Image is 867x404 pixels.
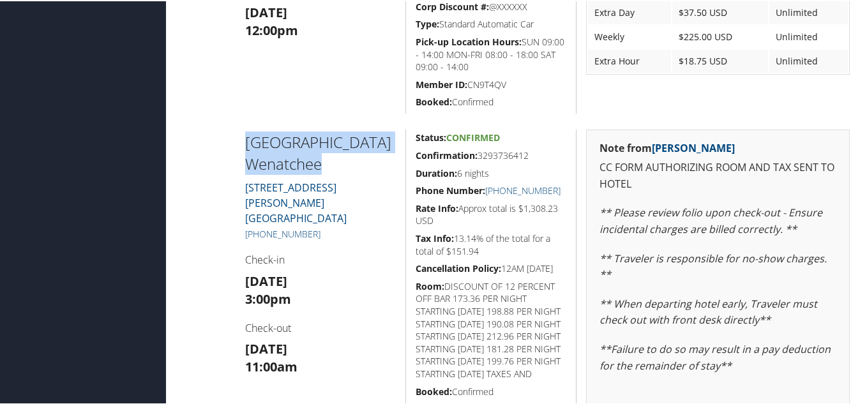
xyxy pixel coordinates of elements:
h5: Standard Automatic Car [416,17,566,29]
strong: Status: [416,130,446,142]
strong: Pick-up Location Hours: [416,34,522,47]
td: Extra Hour [588,49,672,71]
strong: 3:00pm [245,289,291,306]
em: **Failure to do so may result in a pay deduction for the remainder of stay** [599,341,831,371]
h5: 6 nights [416,166,566,179]
em: ** When departing hotel early, Traveler must check out with front desk directly** [599,296,817,326]
h5: 12AM [DATE] [416,261,566,274]
strong: [DATE] [245,271,287,288]
strong: 11:00am [245,357,298,374]
strong: Booked: [416,384,452,396]
strong: Booked: [416,94,452,107]
h5: DISCOUNT OF 12 PERCENT OFF BAR 173.36 PER NIGHT STARTING [DATE] 198.88 PER NIGHT STARTING [DATE] ... [416,279,566,379]
h2: [GEOGRAPHIC_DATA] Wenatchee [245,130,396,173]
td: Unlimited [769,49,848,71]
strong: Member ID: [416,77,467,89]
a: [PERSON_NAME] [652,140,735,154]
td: Unlimited [769,24,848,47]
strong: Phone Number: [416,183,485,195]
h5: 3293736412 [416,148,566,161]
strong: Room: [416,279,444,291]
a: [PHONE_NUMBER] [485,183,561,195]
a: [PHONE_NUMBER] [245,227,320,239]
strong: [DATE] [245,339,287,356]
strong: Note from [599,140,735,154]
td: Weekly [588,24,672,47]
a: [STREET_ADDRESS][PERSON_NAME][GEOGRAPHIC_DATA] [245,179,347,224]
em: ** Traveler is responsible for no-show charges. ** [599,250,827,281]
h5: SUN 09:00 - 14:00 MON-FRI 08:00 - 18:00 SAT 09:00 - 14:00 [416,34,566,72]
h5: 13.14% of the total for a total of $151.94 [416,231,566,256]
h4: Check-in [245,251,396,266]
strong: Confirmation: [416,148,478,160]
h5: Confirmed [416,384,566,397]
strong: 12:00pm [245,20,298,38]
h5: Confirmed [416,94,566,107]
strong: Tax Info: [416,231,454,243]
h4: Check-out [245,320,396,334]
p: CC FORM AUTHORIZING ROOM AND TAX SENT TO HOTEL [599,158,836,191]
strong: Type: [416,17,439,29]
td: $225.00 USD [672,24,767,47]
strong: Duration: [416,166,457,178]
strong: Cancellation Policy: [416,261,501,273]
td: $18.75 USD [672,49,767,71]
span: Confirmed [446,130,500,142]
em: ** Please review folio upon check-out - Ensure incidental charges are billed correctly. ** [599,204,822,235]
h5: CN9T4QV [416,77,566,90]
strong: [DATE] [245,3,287,20]
h5: Approx total is $1,308.23 USD [416,201,566,226]
strong: Rate Info: [416,201,458,213]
